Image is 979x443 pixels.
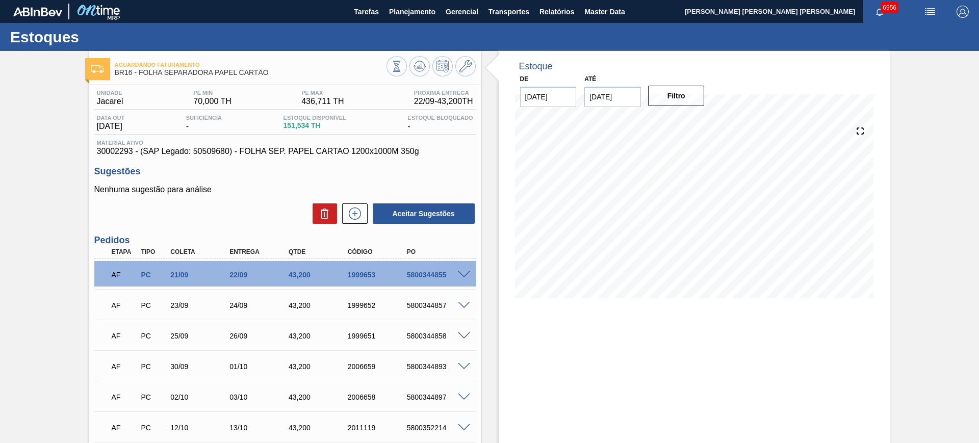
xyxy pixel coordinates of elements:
h1: Estoques [10,31,191,43]
p: AF [112,332,137,340]
h3: Pedidos [94,235,476,246]
div: Aguardando Faturamento [109,416,140,439]
p: AF [112,271,137,279]
button: Filtro [648,86,705,106]
span: 6956 [881,2,898,13]
span: BR16 - FOLHA SEPARADORA PAPEL CARTÃO [115,69,387,76]
div: 5800344897 [404,393,471,401]
div: 5800344857 [404,301,471,309]
span: 70,000 TH [193,97,231,106]
div: - [405,115,475,131]
span: Aguardando Faturamento [115,62,387,68]
span: PE MIN [193,90,231,96]
div: Aguardando Faturamento [109,325,140,347]
span: 151,534 TH [284,122,346,129]
div: Entrega [227,248,293,255]
p: AF [112,424,137,432]
div: 02/10/2025 [168,393,234,401]
div: 23/09/2025 [168,301,234,309]
div: 5800352214 [404,424,471,432]
input: dd/mm/yyyy [584,87,641,107]
div: 5800344893 [404,362,471,371]
div: 22/09/2025 [227,271,293,279]
div: Pedido de Compra [138,301,169,309]
button: Notificações [863,5,896,19]
div: 2011119 [345,424,411,432]
button: Programar Estoque [432,56,453,76]
div: PO [404,248,471,255]
img: userActions [924,6,936,18]
div: 5800344855 [404,271,471,279]
button: Ir ao Master Data / Geral [455,56,476,76]
span: Suficiência [186,115,222,121]
div: 43,200 [286,301,352,309]
div: 01/10/2025 [227,362,293,371]
div: 1999652 [345,301,411,309]
div: 13/10/2025 [227,424,293,432]
div: 43,200 [286,332,352,340]
p: AF [112,301,137,309]
div: 2006659 [345,362,411,371]
img: TNhmsLtSVTkK8tSr43FrP2fwEKptu5GPRR3wAAAABJRU5ErkJggg== [13,7,62,16]
label: Até [584,75,596,83]
div: Código [345,248,411,255]
div: Estoque [519,61,553,72]
div: 43,200 [286,424,352,432]
div: Pedido de Compra [138,271,169,279]
div: 1999653 [345,271,411,279]
h3: Sugestões [94,166,476,177]
div: Coleta [168,248,234,255]
img: Ícone [91,65,104,73]
img: Logout [957,6,969,18]
div: 12/10/2025 [168,424,234,432]
span: [DATE] [97,122,125,131]
div: Aguardando Faturamento [109,264,140,286]
span: Data out [97,115,125,121]
span: Master Data [584,6,625,18]
div: 43,200 [286,271,352,279]
span: Estoque Disponível [284,115,346,121]
div: 30/09/2025 [168,362,234,371]
div: 24/09/2025 [227,301,293,309]
div: Nova sugestão [337,203,368,224]
span: Transportes [488,6,529,18]
div: 26/09/2025 [227,332,293,340]
div: Etapa [109,248,140,255]
div: Aguardando Faturamento [109,294,140,317]
p: AF [112,362,137,371]
span: PE MAX [301,90,344,96]
p: Nenhuma sugestão para análise [94,185,476,194]
div: 43,200 [286,393,352,401]
span: 30002293 - (SAP Legado: 50509680) - FOLHA SEP. PAPEL CARTAO 1200x1000M 350g [97,147,473,156]
div: Excluir Sugestões [307,203,337,224]
span: 436,711 TH [301,97,344,106]
span: Relatórios [539,6,574,18]
span: Estoque Bloqueado [407,115,473,121]
label: De [520,75,529,83]
span: Tarefas [354,6,379,18]
div: Pedido de Compra [138,332,169,340]
div: 25/09/2025 [168,332,234,340]
button: Aceitar Sugestões [373,203,475,224]
div: 2006658 [345,393,411,401]
div: 5800344858 [404,332,471,340]
span: Gerencial [446,6,478,18]
div: Aguardando Faturamento [109,386,140,408]
div: Qtde [286,248,352,255]
span: Unidade [97,90,123,96]
div: Aceitar Sugestões [368,202,476,225]
div: Pedido de Compra [138,393,169,401]
button: Visão Geral dos Estoques [387,56,407,76]
span: Próxima Entrega [414,90,473,96]
div: 43,200 [286,362,352,371]
span: Planejamento [389,6,435,18]
div: Pedido de Compra [138,362,169,371]
div: - [184,115,224,131]
div: Tipo [138,248,169,255]
div: 1999651 [345,332,411,340]
span: Material ativo [97,140,473,146]
button: Atualizar Gráfico [409,56,430,76]
div: Pedido de Compra [138,424,169,432]
input: dd/mm/yyyy [520,87,577,107]
div: Aguardando Faturamento [109,355,140,378]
